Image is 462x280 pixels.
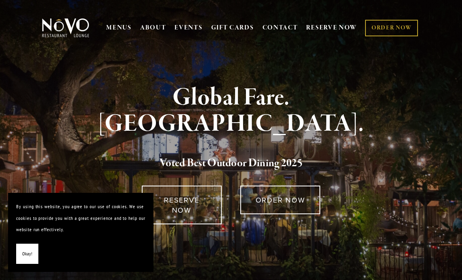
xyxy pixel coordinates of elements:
[16,201,145,236] p: By using this website, you agree to our use of cookies. We use cookies to provide you with a grea...
[262,20,298,36] a: CONTACT
[16,244,38,264] button: Okay!
[22,248,32,260] span: Okay!
[40,18,91,38] img: Novo Restaurant &amp; Lounge
[98,82,364,139] strong: Global Fare. [GEOGRAPHIC_DATA].
[142,186,222,224] a: RESERVE NOW
[140,24,166,32] a: ABOUT
[240,186,320,214] a: ORDER NOW
[8,193,153,272] section: Cookie banner
[365,20,418,36] a: ORDER NOW
[52,155,410,172] h2: 5
[174,24,202,32] a: EVENTS
[211,20,254,36] a: GIFT CARDS
[160,156,297,171] a: Voted Best Outdoor Dining 202
[106,24,132,32] a: MENUS
[306,20,357,36] a: RESERVE NOW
